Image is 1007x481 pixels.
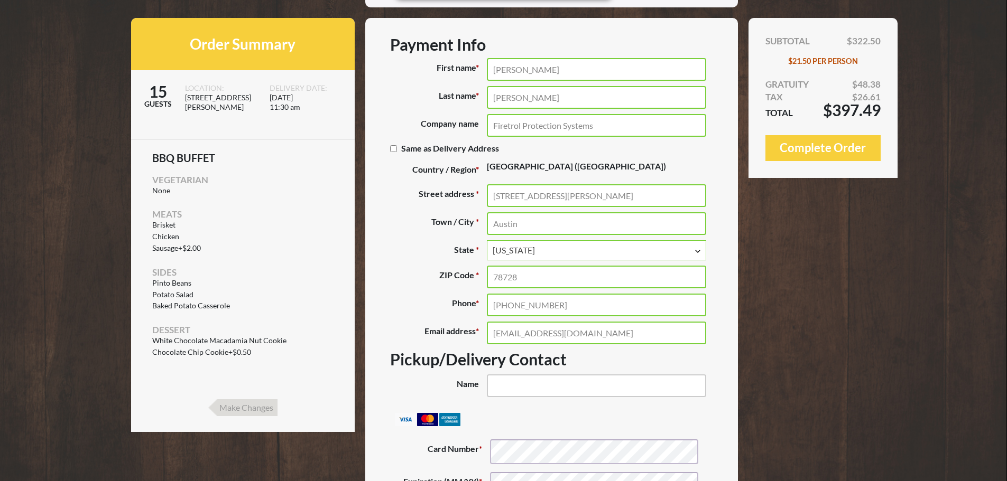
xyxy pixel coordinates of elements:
[852,78,881,91] span: $48.38
[270,93,341,126] span: [DATE] 11:30 am
[390,114,487,137] label: Company name
[152,267,177,278] span: Sides
[476,270,479,280] abbr: required
[476,188,479,199] abbr: required
[390,266,487,288] label: ZIP Code
[390,184,487,207] label: Street address
[398,439,490,464] label: Card Number
[152,174,208,185] span: Vegetarian
[131,99,186,109] span: GUESTS
[152,232,334,241] li: Chicken
[390,350,713,369] h3: Pickup/Delivery Contact
[852,91,881,103] span: $26.61
[152,153,334,163] span: BBQ Buffet
[390,212,487,235] label: Town / City
[152,244,334,253] li: Sausage
[152,324,190,335] span: Dessert
[152,279,334,288] li: Pinto Beans
[487,184,706,207] input: House number and street name
[390,58,487,81] label: First name
[270,83,341,93] span: DELIVERY DATE:
[765,91,783,103] span: TAX
[152,301,334,310] li: Baked Potato Casserole
[390,160,487,179] label: Country / Region
[765,35,810,48] span: SUBTOTAL
[390,294,487,316] label: Phone
[152,348,334,357] li: Chocolate Chip Cookie
[390,145,397,152] input: Same as Delivery Address
[152,336,334,345] li: White Chocolate Macadamia Nut Cookie
[390,374,487,397] label: Name
[152,290,334,299] li: Potato Salad
[152,221,334,230] li: Brisket
[476,216,479,227] abbr: required
[847,35,881,48] span: $322.50
[417,413,438,426] img: mastercard
[390,86,487,109] label: Last name
[208,399,278,416] input: Make Changes
[190,35,295,53] span: Order Summary
[493,244,700,257] span: Texas
[185,83,256,93] span: LOCATION:
[439,413,460,426] img: amex
[390,138,507,158] label: Same as Delivery Address
[390,322,487,344] label: Email address
[395,413,416,426] img: visa
[185,93,256,126] span: [STREET_ADDRESS][PERSON_NAME]
[487,161,666,171] strong: [GEOGRAPHIC_DATA] ([GEOGRAPHIC_DATA])
[765,107,793,119] span: TOTAL
[152,209,182,220] span: Meats
[765,135,881,161] button: Complete Order
[178,244,271,253] span: +$2.00
[476,244,479,254] abbr: required
[487,240,706,260] span: State
[390,35,713,54] h3: Payment Info
[390,240,487,260] label: State
[765,55,881,68] div: $21.50 PER PERSON
[131,83,186,99] span: 15
[228,348,321,357] span: +$0.50
[823,103,881,116] span: $397.49
[152,186,334,195] li: None
[765,78,809,91] span: GRATUITY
